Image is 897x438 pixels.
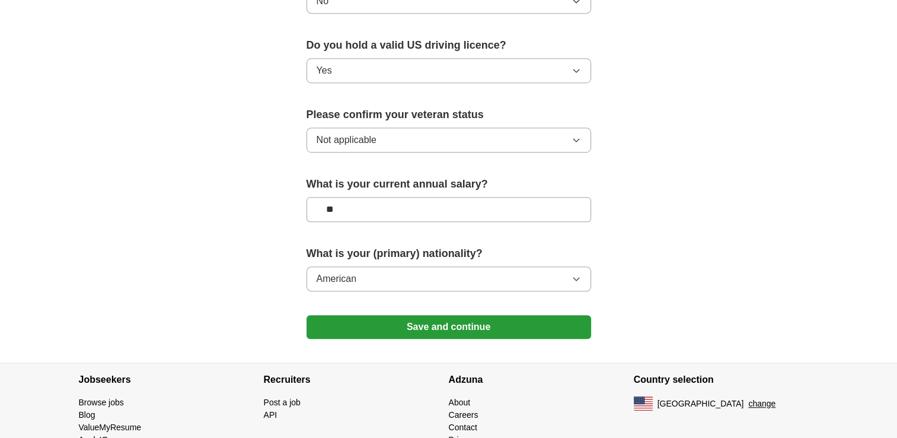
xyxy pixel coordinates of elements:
[449,398,471,407] a: About
[748,398,775,410] button: change
[634,396,653,411] img: US flag
[307,37,591,53] label: Do you hold a valid US driving licence?
[307,107,591,123] label: Please confirm your veteran status
[449,410,478,420] a: Careers
[307,176,591,192] label: What is your current annual salary?
[307,266,591,291] button: American
[264,398,301,407] a: Post a job
[317,272,357,286] span: American
[307,128,591,153] button: Not applicable
[634,363,819,396] h4: Country selection
[317,133,376,147] span: Not applicable
[264,410,277,420] a: API
[79,398,124,407] a: Browse jobs
[79,423,142,432] a: ValueMyResume
[307,315,591,339] button: Save and continue
[79,410,95,420] a: Blog
[657,398,744,410] span: [GEOGRAPHIC_DATA]
[317,64,332,78] span: Yes
[307,246,591,262] label: What is your (primary) nationality?
[449,423,477,432] a: Contact
[307,58,591,83] button: Yes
